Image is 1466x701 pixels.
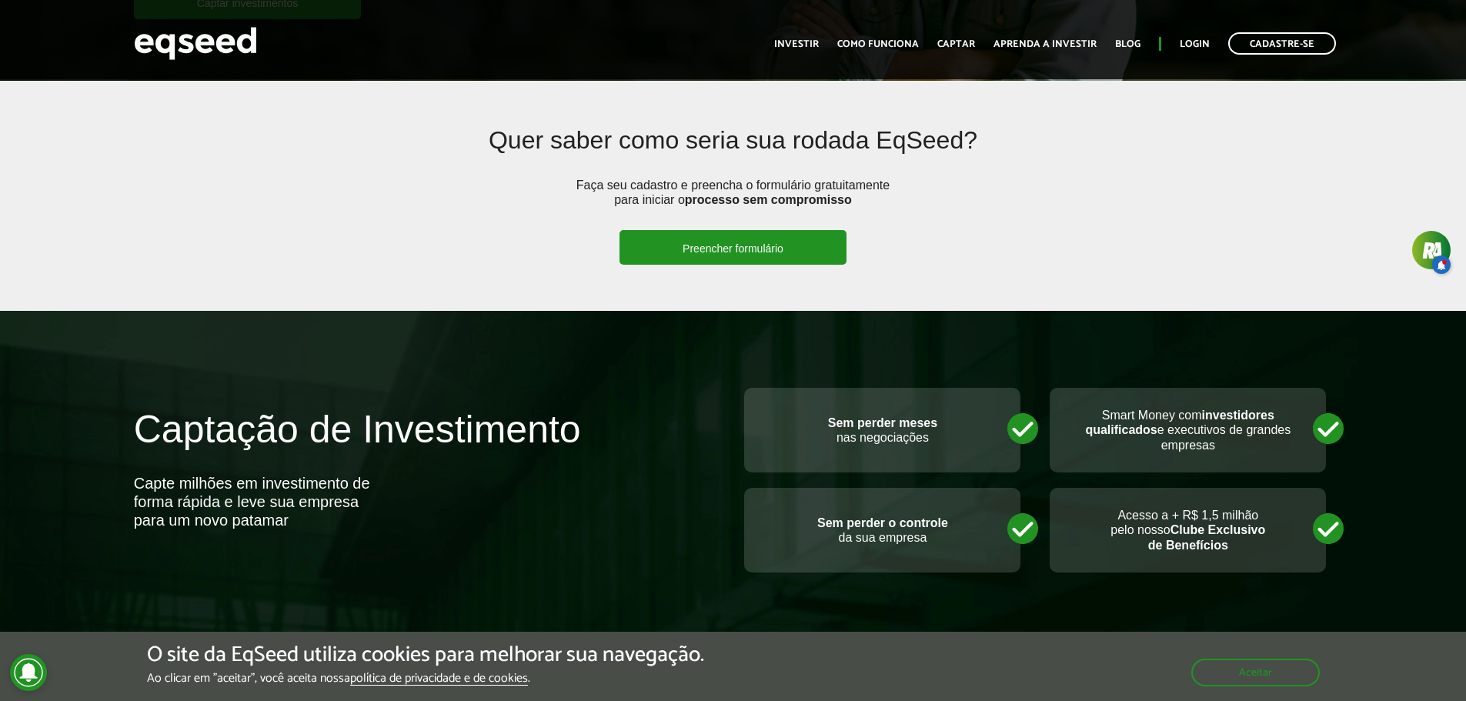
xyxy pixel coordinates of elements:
strong: processo sem compromisso [685,193,852,206]
div: Capte milhões em investimento de forma rápida e leve sua empresa para um novo patamar [134,474,380,529]
a: Investir [774,39,819,49]
p: Faça seu cadastro e preencha o formulário gratuitamente para iniciar o [571,178,894,230]
a: Captar [937,39,975,49]
a: Cadastre-se [1228,32,1336,55]
strong: investidores qualificados [1085,409,1274,436]
a: política de privacidade e de cookies [350,673,528,686]
a: Login [1180,39,1210,49]
strong: Sem perder o controle [817,516,948,529]
a: Aprenda a investir [993,39,1097,49]
a: Preencher formulário [619,230,847,265]
strong: Clube Exclusivo de Benefícios [1148,523,1266,551]
p: Smart Money com e executivos de grandes empresas [1065,408,1311,452]
p: da sua empresa [760,516,1005,545]
h2: Captação de Investimento [134,409,722,474]
a: Como funciona [837,39,919,49]
a: Blog [1115,39,1140,49]
h2: Quer saber como seria sua rodada EqSeed? [255,127,1210,177]
p: Ao clicar em "aceitar", você aceita nossa . [147,671,704,686]
button: Aceitar [1191,659,1320,686]
img: EqSeed [134,23,257,64]
p: nas negociações [760,416,1005,445]
h5: O site da EqSeed utiliza cookies para melhorar sua navegação. [147,643,704,667]
strong: Sem perder meses [828,416,937,429]
p: Acesso a + R$ 1,5 milhão pelo nosso [1065,508,1311,552]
